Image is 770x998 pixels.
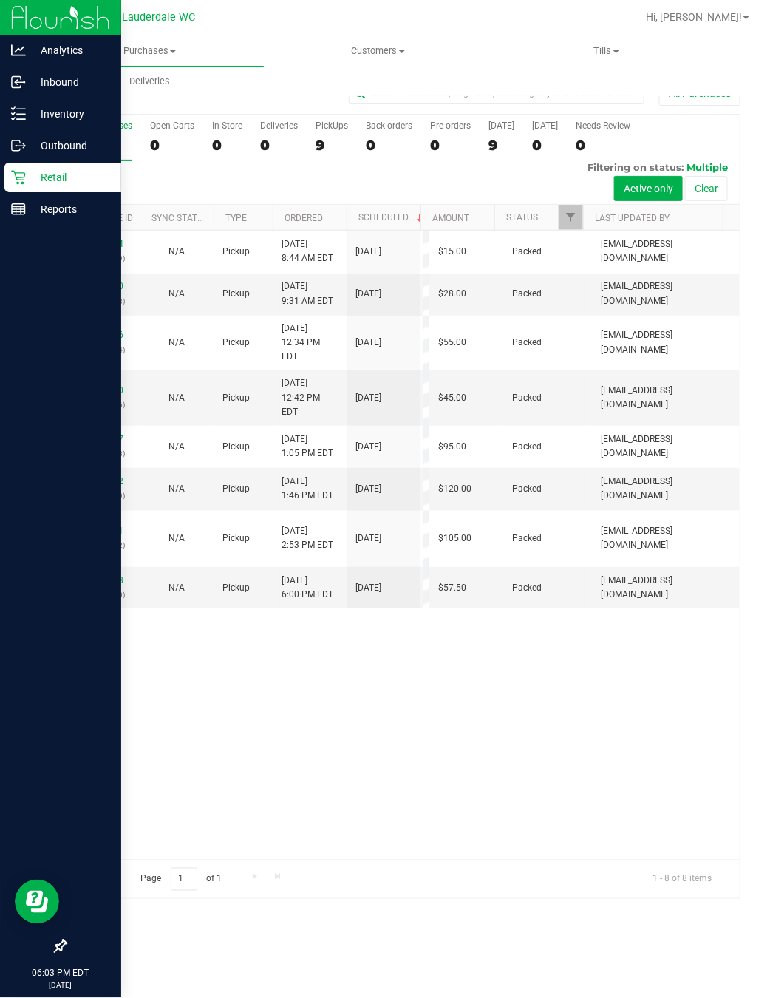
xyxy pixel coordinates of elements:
[225,213,247,223] a: Type
[355,336,381,350] span: [DATE]
[150,120,194,131] div: Open Carts
[282,574,333,602] span: [DATE] 6:00 PM EDT
[168,336,185,350] button: N/A
[171,868,197,891] input: 1
[488,137,514,154] div: 9
[35,35,264,67] a: Purchases
[11,75,26,89] inline-svg: Inbound
[168,583,185,593] span: Not Applicable
[168,246,185,257] span: Not Applicable
[685,176,728,201] button: Clear
[432,213,469,223] a: Amount
[587,161,684,173] span: Filtering on status:
[168,288,185,299] span: Not Applicable
[430,137,471,154] div: 0
[282,237,333,265] span: [DATE] 8:44 AM EDT
[641,868,723,890] span: 1 - 8 of 8 items
[686,161,728,173] span: Multiple
[576,120,630,131] div: Needs Review
[355,245,381,259] span: [DATE]
[168,482,185,496] button: N/A
[168,532,185,546] button: N/A
[430,120,471,131] div: Pre-orders
[7,967,115,980] p: 06:03 PM EDT
[264,35,492,67] a: Customers
[222,287,250,301] span: Pickup
[438,581,466,595] span: $57.50
[438,245,466,259] span: $15.00
[366,120,412,131] div: Back-orders
[11,202,26,217] inline-svg: Reports
[601,237,731,265] span: [EMAIL_ADDRESS][DOMAIN_NAME]
[26,41,115,59] p: Analytics
[282,475,333,503] span: [DATE] 1:46 PM EDT
[512,336,542,350] span: Packed
[316,137,348,154] div: 9
[26,137,115,155] p: Outbound
[212,137,242,154] div: 0
[11,138,26,153] inline-svg: Outbound
[168,391,185,405] button: N/A
[212,120,242,131] div: In Store
[532,137,558,154] div: 0
[151,213,208,223] a: Sync Status
[150,137,194,154] div: 0
[15,880,59,924] iframe: Resource center
[512,482,542,496] span: Packed
[355,532,381,546] span: [DATE]
[168,533,185,543] span: Not Applicable
[168,483,185,494] span: Not Applicable
[576,137,630,154] div: 0
[355,482,381,496] span: [DATE]
[614,176,683,201] button: Active only
[222,581,250,595] span: Pickup
[35,66,264,97] a: Deliveries
[109,75,190,88] span: Deliveries
[222,391,250,405] span: Pickup
[355,581,381,595] span: [DATE]
[168,441,185,452] span: Not Applicable
[26,200,115,218] p: Reports
[512,391,542,405] span: Packed
[601,432,731,461] span: [EMAIL_ADDRESS][DOMAIN_NAME]
[128,868,234,891] span: Page of 1
[285,213,323,223] a: Ordered
[512,440,542,454] span: Packed
[265,44,491,58] span: Customers
[601,328,731,356] span: [EMAIL_ADDRESS][DOMAIN_NAME]
[316,120,348,131] div: PickUps
[559,205,583,230] a: Filter
[26,169,115,186] p: Retail
[493,44,720,58] span: Tills
[512,287,542,301] span: Packed
[355,287,381,301] span: [DATE]
[26,73,115,91] p: Inbound
[366,137,412,154] div: 0
[260,137,298,154] div: 0
[601,384,731,412] span: [EMAIL_ADDRESS][DOMAIN_NAME]
[492,35,720,67] a: Tills
[168,287,185,301] button: N/A
[438,391,466,405] span: $45.00
[438,532,471,546] span: $105.00
[11,106,26,121] inline-svg: Inventory
[438,482,471,496] span: $120.00
[512,532,542,546] span: Packed
[601,279,731,308] span: [EMAIL_ADDRESS][DOMAIN_NAME]
[168,337,185,347] span: Not Applicable
[355,391,381,405] span: [DATE]
[35,44,264,58] span: Purchases
[438,440,466,454] span: $95.00
[222,532,250,546] span: Pickup
[512,245,542,259] span: Packed
[168,245,185,259] button: N/A
[168,581,185,595] button: N/A
[488,120,514,131] div: [DATE]
[11,170,26,185] inline-svg: Retail
[282,376,338,419] span: [DATE] 12:42 PM EDT
[601,574,731,602] span: [EMAIL_ADDRESS][DOMAIN_NAME]
[282,279,333,308] span: [DATE] 9:31 AM EDT
[438,336,466,350] span: $55.00
[438,287,466,301] span: $28.00
[358,212,426,223] a: Scheduled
